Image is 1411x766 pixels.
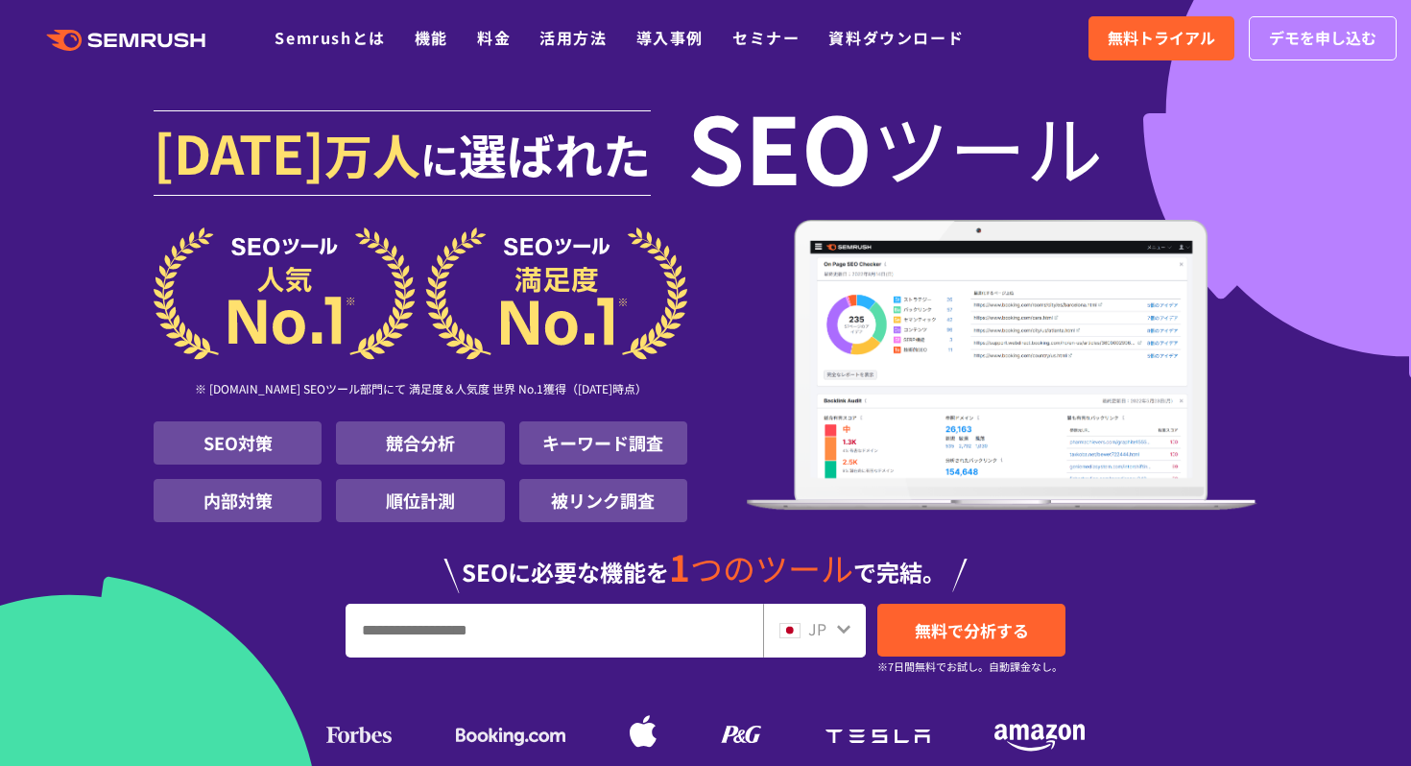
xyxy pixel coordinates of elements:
li: 被リンク調査 [519,479,687,522]
span: に [420,131,459,186]
span: 無料で分析する [915,618,1029,642]
span: で完結。 [853,555,945,588]
span: 1 [669,540,690,592]
li: キーワード調査 [519,421,687,465]
small: ※7日間無料でお試し。自動課金なし。 [877,658,1063,676]
div: SEOに必要な機能を [154,530,1257,593]
a: デモを申し込む [1249,16,1397,60]
div: ※ [DOMAIN_NAME] SEOツール部門にて 満足度＆人気度 世界 No.1獲得（[DATE]時点） [154,360,687,421]
span: 選ばれた [459,119,651,188]
span: ツール [873,108,1103,184]
span: つのツール [690,544,853,591]
li: 競合分析 [336,421,504,465]
li: 内部対策 [154,479,322,522]
a: Semrushとは [275,26,385,49]
a: 資料ダウンロード [828,26,964,49]
input: URL、キーワードを入力してください [347,605,762,657]
a: 活用方法 [539,26,607,49]
span: JP [808,617,826,640]
a: 料金 [477,26,511,49]
li: SEO対策 [154,421,322,465]
a: 無料トライアル [1088,16,1234,60]
span: デモを申し込む [1269,26,1376,51]
a: セミナー [732,26,800,49]
li: 順位計測 [336,479,504,522]
a: 導入事例 [636,26,704,49]
span: SEO [687,108,873,184]
span: 無料トライアル [1108,26,1215,51]
a: 無料で分析する [877,604,1065,657]
span: [DATE] [154,113,324,190]
span: 万人 [324,119,420,188]
a: 機能 [415,26,448,49]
